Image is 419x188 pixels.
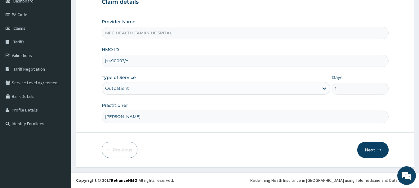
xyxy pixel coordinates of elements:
[13,39,25,45] span: Tariffs
[102,3,117,18] div: Minimize live chat window
[32,35,104,43] div: Chat with us now
[102,142,137,158] button: Previous
[111,177,137,183] a: RelianceHMO
[332,74,342,81] label: Days
[13,25,25,31] span: Claims
[102,19,136,25] label: Provider Name
[13,66,45,72] span: Tariff Negotiation
[102,111,389,123] input: Enter Name
[102,102,128,108] label: Practitioner
[102,46,119,53] label: HMO ID
[36,55,86,118] span: We're online!
[71,172,419,188] footer: All rights reserved.
[357,142,389,158] button: Next
[3,124,118,145] textarea: Type your message and hit 'Enter'
[102,55,389,67] input: Enter HMO ID
[11,31,25,46] img: d_794563401_company_1708531726252_794563401
[102,74,136,81] label: Type of Service
[250,177,414,183] div: Redefining Heath Insurance in [GEOGRAPHIC_DATA] using Telemedicine and Data Science!
[105,85,129,91] div: Outpatient
[76,177,139,183] strong: Copyright © 2017 .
